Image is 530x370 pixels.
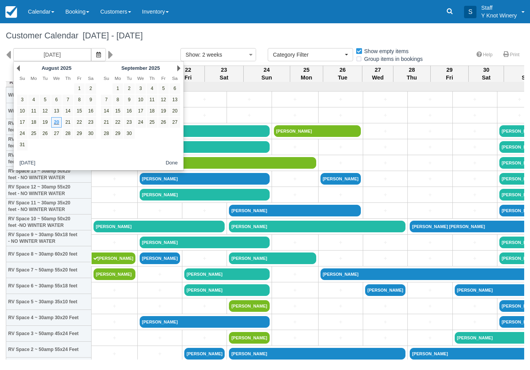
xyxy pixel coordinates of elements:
[124,106,134,116] a: 16
[365,159,405,167] a: +
[77,76,81,81] span: Friday
[365,334,405,342] a: +
[455,318,495,326] a: +
[101,106,111,116] a: 14
[88,76,94,81] span: Saturday
[320,111,361,119] a: +
[51,95,62,105] a: 6
[40,128,50,139] a: 26
[455,175,495,183] a: +
[274,191,316,199] a: +
[481,4,517,12] p: Staff
[170,95,180,105] a: 13
[6,278,92,294] th: RV Space 6 ~ 30amp 55x18 feet
[140,207,180,215] a: +
[140,173,270,185] a: [PERSON_NAME]
[6,246,92,262] th: RV Space 8 ~ 30amp 60x20 feet
[365,302,405,310] a: +
[74,117,85,128] a: 22
[455,159,495,167] a: +
[94,268,135,280] a: [PERSON_NAME]
[43,76,48,81] span: Tuesday
[140,316,270,328] a: [PERSON_NAME]
[28,106,39,116] a: 11
[140,286,180,294] a: +
[274,95,316,104] a: +
[6,103,92,119] th: Winery Dry site 2, 30amp
[140,189,270,201] a: [PERSON_NAME]
[158,83,169,94] a: 5
[320,95,361,104] a: +
[6,214,92,230] th: RV Space 10 ~ 50amp 50x20 feet -NO WINTER WATER
[455,254,495,263] a: +
[94,350,135,358] a: +
[158,117,169,128] a: 26
[40,117,50,128] a: 19
[78,31,143,40] span: [DATE] - [DATE]
[464,6,476,18] div: S
[28,117,39,128] a: 18
[104,76,109,81] span: Sunday
[170,106,180,116] a: 20
[94,286,135,294] a: +
[6,230,92,246] th: RV Space 9 ~ 30amp 50x18 feet - NO WINTER WATER
[469,66,504,82] th: 30 Sat
[92,252,135,264] a: [PERSON_NAME]
[365,207,405,215] a: +
[481,12,517,19] p: Y Knot Winery
[355,53,428,65] label: Group items in bookings
[410,127,450,135] a: +
[28,128,39,139] a: 25
[410,175,450,183] a: +
[229,95,269,104] a: +
[85,83,96,94] a: 2
[410,95,450,104] a: +
[184,334,225,342] a: +
[320,159,361,167] a: +
[31,76,37,81] span: Monday
[163,159,181,168] button: Done
[101,128,111,139] a: 28
[410,143,450,151] a: +
[113,117,123,128] a: 22
[320,173,361,185] a: [PERSON_NAME]
[62,117,73,128] a: 21
[5,6,17,18] img: checkfront-main-nav-mini-logo.png
[177,65,180,71] a: Next
[229,252,316,264] a: [PERSON_NAME]
[40,95,50,105] a: 5
[6,31,524,40] h1: Customer Calendar
[229,205,361,216] a: [PERSON_NAME]
[410,239,450,247] a: +
[365,127,405,135] a: +
[274,175,316,183] a: +
[113,106,123,116] a: 15
[53,76,60,81] span: Wednesday
[320,191,361,199] a: +
[274,125,361,137] a: [PERSON_NAME]
[274,143,316,151] a: +
[94,175,135,183] a: +
[365,239,405,247] a: +
[147,83,157,94] a: 4
[40,106,50,116] a: 12
[85,128,96,139] a: 30
[430,66,469,82] th: 29 Fri
[8,79,90,86] a: RV Space Rentals
[229,221,405,232] a: [PERSON_NAME]
[17,128,28,139] a: 24
[17,95,28,105] a: 3
[6,167,92,183] th: RV Space 13 ~ 30amp 50x20 feet - NO WINTER WATER
[51,117,62,128] a: 20
[140,141,270,153] a: [PERSON_NAME]
[180,48,256,61] button: Show: 2 weeks
[6,183,92,199] th: RV Space 12 ~ 30amp 55x20 feet - NO WINTER WATER
[74,106,85,116] a: 15
[17,106,28,116] a: 10
[161,76,166,81] span: Friday
[410,207,450,215] a: +
[472,49,497,61] a: Help
[455,302,495,310] a: +
[6,262,92,278] th: RV Space 7 ~ 50amp 55x20 feet
[171,66,204,82] th: 22 Fri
